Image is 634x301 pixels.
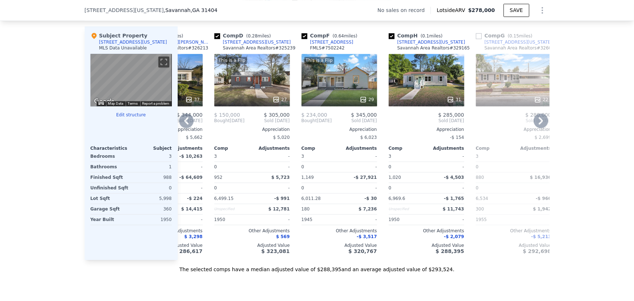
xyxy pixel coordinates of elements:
span: 6,969.6 [389,196,405,201]
div: - [166,183,203,193]
div: Appreciation [302,127,377,132]
div: Bathrooms [90,162,130,172]
span: 1,020 [389,175,401,180]
span: $ 288,395 [436,248,464,254]
div: Unspecified [389,204,425,214]
span: $ 16,936 [530,175,552,180]
div: - [341,183,377,193]
div: 0 [214,162,251,172]
a: [STREET_ADDRESS] [302,39,354,45]
a: [STREET_ADDRESS][US_STATE] [389,39,465,45]
div: - [341,162,377,172]
span: $ 286,617 [174,248,202,254]
div: Savannah Area Realtors # 326065 [485,45,557,51]
span: $ 1,942 [533,206,551,212]
div: [STREET_ADDRESS][US_STATE] [485,39,553,45]
span: $ 569 [276,234,290,239]
span: $ 2,699 [535,135,552,140]
span: $ 5,662 [186,135,203,140]
span: $ 14,415 [181,206,203,212]
div: Appreciation [214,127,290,132]
span: $ 3,298 [184,234,202,239]
div: Other Adjustments [302,228,377,234]
button: Show Options [535,3,550,17]
div: - [341,214,377,225]
span: 952 [214,175,223,180]
span: -$ 27,921 [354,175,377,180]
div: Characteristics [90,145,131,151]
div: Finished Sqft [90,172,130,182]
span: $ 323,081 [261,248,290,254]
div: - [254,214,290,225]
div: - [341,151,377,161]
div: Other Adjustments [214,228,290,234]
span: -$ 154 [450,135,464,140]
div: Comp F [302,32,360,39]
a: Report a problem [142,101,170,105]
span: $ 5,723 [271,175,290,180]
div: Appreciation [389,127,464,132]
div: [STREET_ADDRESS][US_STATE] [397,39,465,45]
div: This is a Flip [304,57,334,64]
div: Comp G [476,32,536,39]
div: 0 [133,183,172,193]
div: - [515,183,552,193]
span: Sold [DATE] [245,118,290,124]
div: - [254,162,290,172]
div: 0 [302,162,338,172]
div: No sales on record [377,7,431,14]
div: - [428,162,464,172]
span: 0 [389,185,392,190]
span: ( miles) [505,33,536,39]
span: $278,000 [468,7,495,13]
span: $ 320,767 [348,248,377,254]
button: Map Data [108,101,124,106]
div: 0 [389,162,425,172]
span: 3 [476,154,479,159]
div: 1950 [389,214,425,225]
div: [STREET_ADDRESS][US_STATE] [223,39,291,45]
span: 3 [214,154,217,159]
span: , GA 31404 [191,7,218,13]
span: -$ 966 [536,196,552,201]
span: -$ 5,213 [531,234,551,239]
span: $ 305,000 [264,112,290,118]
span: 6,011.28 [302,196,321,201]
div: - [515,162,552,172]
div: Map [90,54,172,106]
span: $ 6,023 [360,135,377,140]
div: 27 [272,96,287,103]
div: FMLS # 7502242 [310,45,345,51]
div: Comp [389,145,427,151]
div: 29 [360,96,374,103]
span: 880 [476,175,484,180]
div: Year Built [90,214,130,225]
div: Comp [302,145,339,151]
div: Adjustments [514,145,552,151]
a: Open this area in Google Maps (opens a new window) [92,97,116,106]
div: Subject Property [90,32,148,39]
div: Savannah Area Realtors # 325239 [223,45,296,51]
span: ( miles) [243,33,274,39]
div: Comp H [389,32,446,39]
span: -$ 64,609 [179,175,203,180]
span: -$ 224 [187,196,203,201]
div: Adjustments [165,145,203,151]
span: $ 12,781 [268,206,290,212]
span: 6,534 [476,196,488,201]
span: 180 [302,206,310,212]
div: The selected comps have a median adjusted value of $288,395 and an average adjusted value of $293... [85,260,550,273]
button: Toggle fullscreen view [158,56,169,67]
div: 5,998 [133,193,172,204]
img: Google [92,97,116,106]
div: 0 [476,162,512,172]
span: -$ 1,765 [444,196,464,201]
span: 3 [302,154,304,159]
span: Sold [DATE] [476,118,552,124]
div: 1 [133,162,172,172]
div: - [166,162,203,172]
div: 1955 [476,214,512,225]
div: Adjusted Value [302,242,377,248]
div: Adjusted Value [476,242,552,248]
span: Sold [DATE] [332,118,377,124]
